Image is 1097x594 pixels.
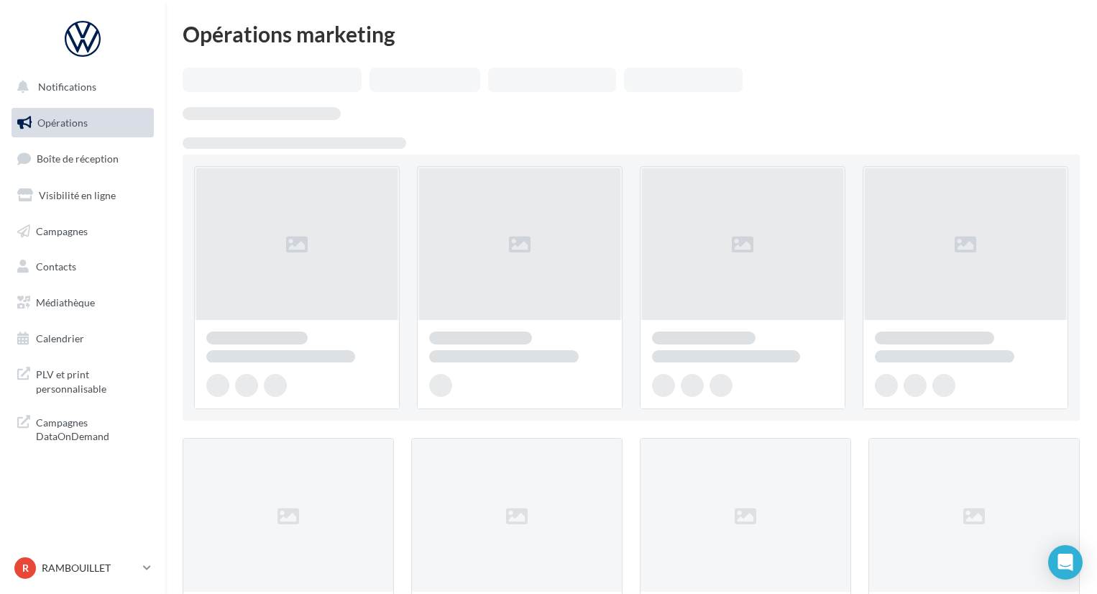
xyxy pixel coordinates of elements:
a: Campagnes DataOnDemand [9,407,157,449]
span: Campagnes [36,224,88,237]
span: PLV et print personnalisable [36,365,148,396]
div: Opérations marketing [183,23,1080,45]
span: Visibilité en ligne [39,189,116,201]
a: Opérations [9,108,157,138]
span: Notifications [38,81,96,93]
div: Open Intercom Messenger [1048,545,1083,580]
span: R [22,561,29,575]
a: Boîte de réception [9,143,157,174]
button: Notifications [9,72,151,102]
a: PLV et print personnalisable [9,359,157,401]
a: Contacts [9,252,157,282]
span: Boîte de réception [37,152,119,165]
span: Contacts [36,260,76,273]
a: R RAMBOUILLET [12,554,154,582]
a: Campagnes [9,216,157,247]
a: Calendrier [9,324,157,354]
span: Campagnes DataOnDemand [36,413,148,444]
a: Visibilité en ligne [9,181,157,211]
p: RAMBOUILLET [42,561,137,575]
span: Opérations [37,116,88,129]
span: Médiathèque [36,296,95,309]
a: Médiathèque [9,288,157,318]
span: Calendrier [36,332,84,344]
